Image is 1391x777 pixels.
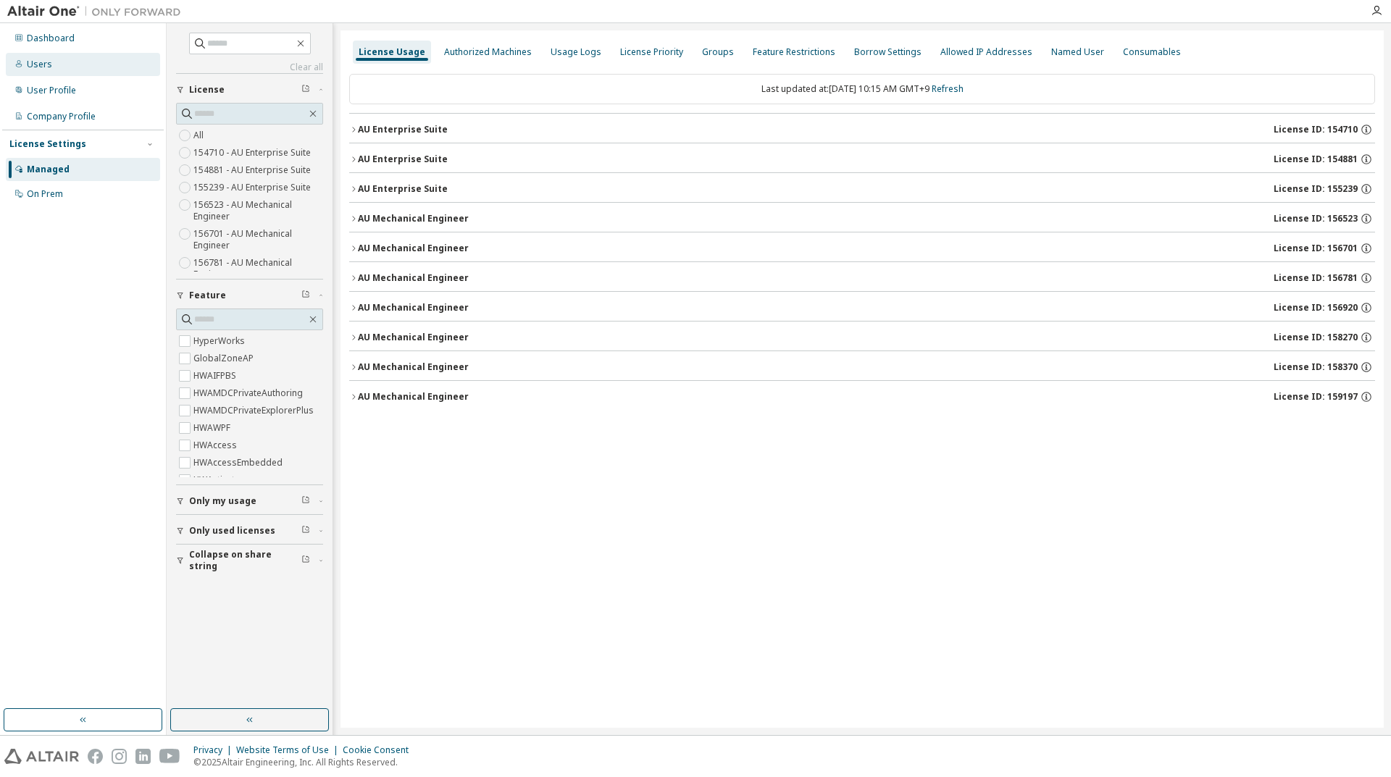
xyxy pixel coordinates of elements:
div: License Settings [9,138,86,150]
span: License ID: 158270 [1274,332,1358,343]
span: Collapse on share string [189,549,301,572]
label: HWActivate [193,471,243,489]
label: HWAIFPBS [193,367,239,385]
label: HWAccess [193,437,240,454]
div: Company Profile [27,111,96,122]
label: HWAMDCPrivateExplorerPlus [193,402,317,419]
label: 154710 - AU Enterprise Suite [193,144,314,161]
div: AU Enterprise Suite [358,154,448,165]
label: HWAccessEmbedded [193,454,285,471]
span: License ID: 154710 [1274,124,1358,135]
button: AU Mechanical EngineerLicense ID: 159197 [349,381,1375,413]
div: Cookie Consent [343,744,417,756]
span: License ID: 156701 [1274,243,1358,254]
button: AU Mechanical EngineerLicense ID: 156523 [349,203,1375,235]
button: AU Mechanical EngineerLicense ID: 156781 [349,262,1375,294]
button: AU Mechanical EngineerLicense ID: 158270 [349,322,1375,353]
label: 156523 - AU Mechanical Engineer [193,196,323,225]
label: HWAMDCPrivateAuthoring [193,385,306,402]
span: Clear filter [301,525,310,537]
div: AU Mechanical Engineer [358,391,469,403]
div: Named User [1051,46,1104,58]
div: Consumables [1123,46,1181,58]
button: Only used licenses [176,515,323,547]
div: Borrow Settings [854,46,922,58]
div: AU Mechanical Engineer [358,272,469,284]
div: Website Terms of Use [236,744,343,756]
button: AU Enterprise SuiteLicense ID: 155239 [349,173,1375,205]
button: AU Mechanical EngineerLicense ID: 156701 [349,232,1375,264]
span: License ID: 158370 [1274,361,1358,373]
div: User Profile [27,85,76,96]
span: License ID: 154881 [1274,154,1358,165]
img: altair_logo.svg [4,749,79,764]
label: HyperWorks [193,332,248,350]
div: AU Enterprise Suite [358,124,448,135]
label: All [193,127,206,144]
button: Only my usage [176,485,323,517]
div: Dashboard [27,33,75,44]
span: Only my usage [189,495,256,507]
span: Only used licenses [189,525,275,537]
button: AU Enterprise SuiteLicense ID: 154710 [349,114,1375,146]
img: youtube.svg [159,749,180,764]
button: License [176,74,323,106]
div: AU Mechanical Engineer [358,361,469,373]
div: On Prem [27,188,63,200]
span: License ID: 156523 [1274,213,1358,224]
div: Users [27,59,52,70]
button: Feature [176,280,323,311]
div: AU Mechanical Engineer [358,302,469,314]
span: License ID: 155239 [1274,183,1358,195]
label: 156781 - AU Mechanical Engineer [193,254,323,283]
span: License ID: 159197 [1274,391,1358,403]
label: HWAWPF [193,419,233,437]
span: Clear filter [301,290,310,301]
label: 154881 - AU Enterprise Suite [193,161,314,179]
div: AU Mechanical Engineer [358,213,469,224]
div: Last updated at: [DATE] 10:15 AM GMT+9 [349,74,1375,104]
div: Feature Restrictions [753,46,835,58]
div: License Usage [359,46,425,58]
span: License ID: 156920 [1274,302,1358,314]
div: License Priority [620,46,683,58]
img: Altair One [7,4,188,19]
div: AU Enterprise Suite [358,183,448,195]
button: AU Enterprise SuiteLicense ID: 154881 [349,143,1375,175]
div: Privacy [193,744,236,756]
a: Refresh [932,83,964,95]
span: Clear filter [301,495,310,507]
span: Clear filter [301,555,310,566]
button: Collapse on share string [176,545,323,576]
p: © 2025 Altair Engineering, Inc. All Rights Reserved. [193,756,417,768]
div: Usage Logs [551,46,601,58]
div: Groups [702,46,734,58]
span: License ID: 156781 [1274,272,1358,284]
img: linkedin.svg [135,749,151,764]
button: AU Mechanical EngineerLicense ID: 158370 [349,351,1375,383]
div: AU Mechanical Engineer [358,243,469,254]
div: Allowed IP Addresses [940,46,1032,58]
label: GlobalZoneAP [193,350,256,367]
img: instagram.svg [112,749,127,764]
span: Clear filter [301,84,310,96]
div: Managed [27,164,70,175]
div: AU Mechanical Engineer [358,332,469,343]
label: 155239 - AU Enterprise Suite [193,179,314,196]
button: AU Mechanical EngineerLicense ID: 156920 [349,292,1375,324]
img: facebook.svg [88,749,103,764]
div: Authorized Machines [444,46,532,58]
a: Clear all [176,62,323,73]
span: Feature [189,290,226,301]
span: License [189,84,225,96]
label: 156701 - AU Mechanical Engineer [193,225,323,254]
